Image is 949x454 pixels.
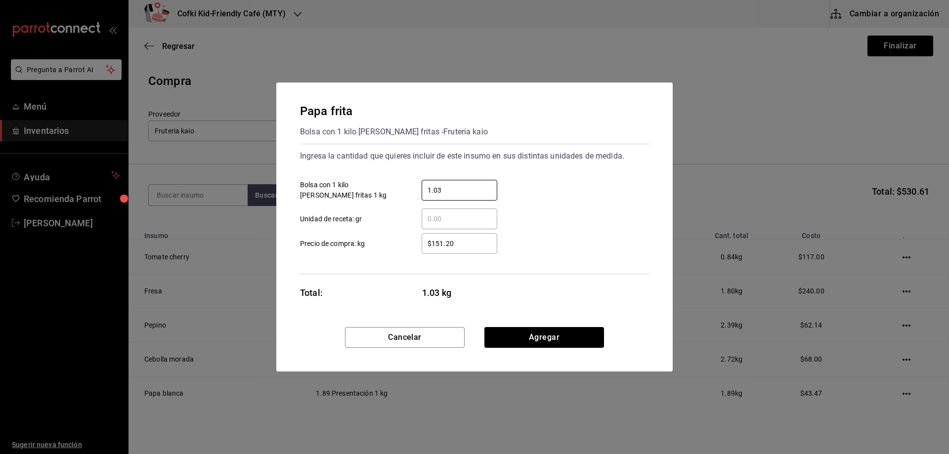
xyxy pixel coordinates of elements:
[300,124,488,140] div: Bolsa con 1 kilo [PERSON_NAME] fritas - Fruteria kaio
[484,327,604,348] button: Agregar
[300,102,488,120] div: Papa frita
[300,180,403,201] span: Bolsa con 1 kilo [PERSON_NAME] fritas 1 kg
[422,184,497,196] input: Bolsa con 1 kilo [PERSON_NAME] fritas 1 kg
[300,286,323,299] div: Total:
[422,286,498,299] span: 1.03 kg
[422,213,497,225] input: Unidad de receta: gr
[300,239,365,249] span: Precio de compra: kg
[300,214,362,224] span: Unidad de receta: gr
[422,238,497,249] input: Precio de compra: kg
[300,148,649,164] div: Ingresa la cantidad que quieres incluir de este insumo en sus distintas unidades de medida.
[345,327,465,348] button: Cancelar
